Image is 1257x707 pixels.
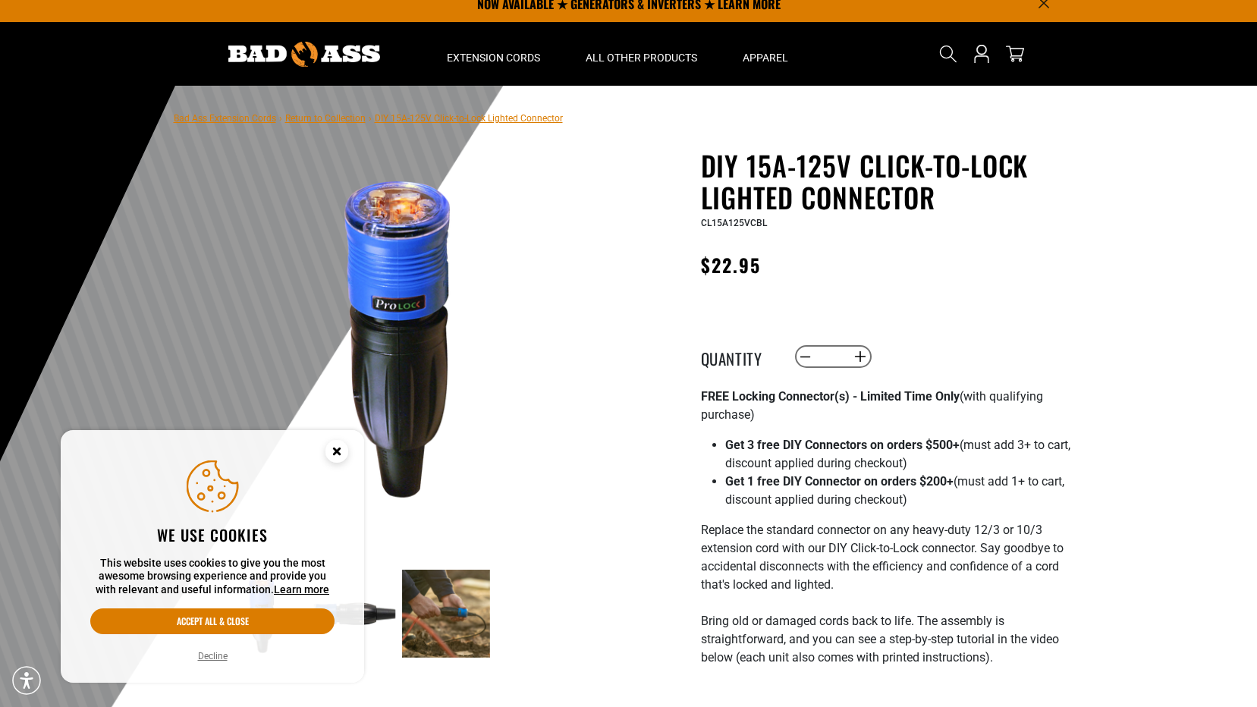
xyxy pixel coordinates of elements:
span: › [279,113,282,124]
summary: Extension Cords [424,22,563,86]
strong: Get 3 free DIY Connectors on orders $500+ [725,438,960,452]
span: Apparel [743,51,788,64]
span: (with qualifying purchase) [701,389,1043,422]
summary: Apparel [720,22,811,86]
strong: Get 1 free DIY Connector on orders $200+ [725,474,954,489]
aside: Cookie Consent [61,430,364,683]
span: Extension Cords [447,51,540,64]
button: Decline [193,649,232,664]
p: Replace the standard connector on any heavy-duty 12/3 or 10/3 extension cord with our DIY Click-t... [701,521,1073,685]
label: Quantity [701,347,777,366]
a: Learn more [274,583,329,595]
a: Bad Ass Extension Cords [174,113,276,124]
span: › [369,113,372,124]
strong: FREE Locking Connector(s) - Limited Time Only [701,389,960,404]
summary: All Other Products [563,22,720,86]
span: (must add 1+ to cart, discount applied during checkout) [725,474,1064,507]
img: Bad Ass Extension Cords [228,42,380,67]
span: $22.95 [701,251,761,278]
p: This website uses cookies to give you the most awesome browsing experience and provide you with r... [90,557,335,597]
a: Return to Collection [285,113,366,124]
h1: DIY 15A-125V Click-to-Lock Lighted Connector [701,149,1073,213]
span: CL15A125VCBL [701,218,767,228]
span: (must add 3+ to cart, discount applied during checkout) [725,438,1070,470]
h2: We use cookies [90,525,335,545]
button: Accept all & close [90,608,335,634]
nav: breadcrumbs [174,108,563,127]
span: All Other Products [586,51,697,64]
summary: Search [936,42,960,66]
span: DIY 15A-125V Click-to-Lock Lighted Connector [375,113,563,124]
